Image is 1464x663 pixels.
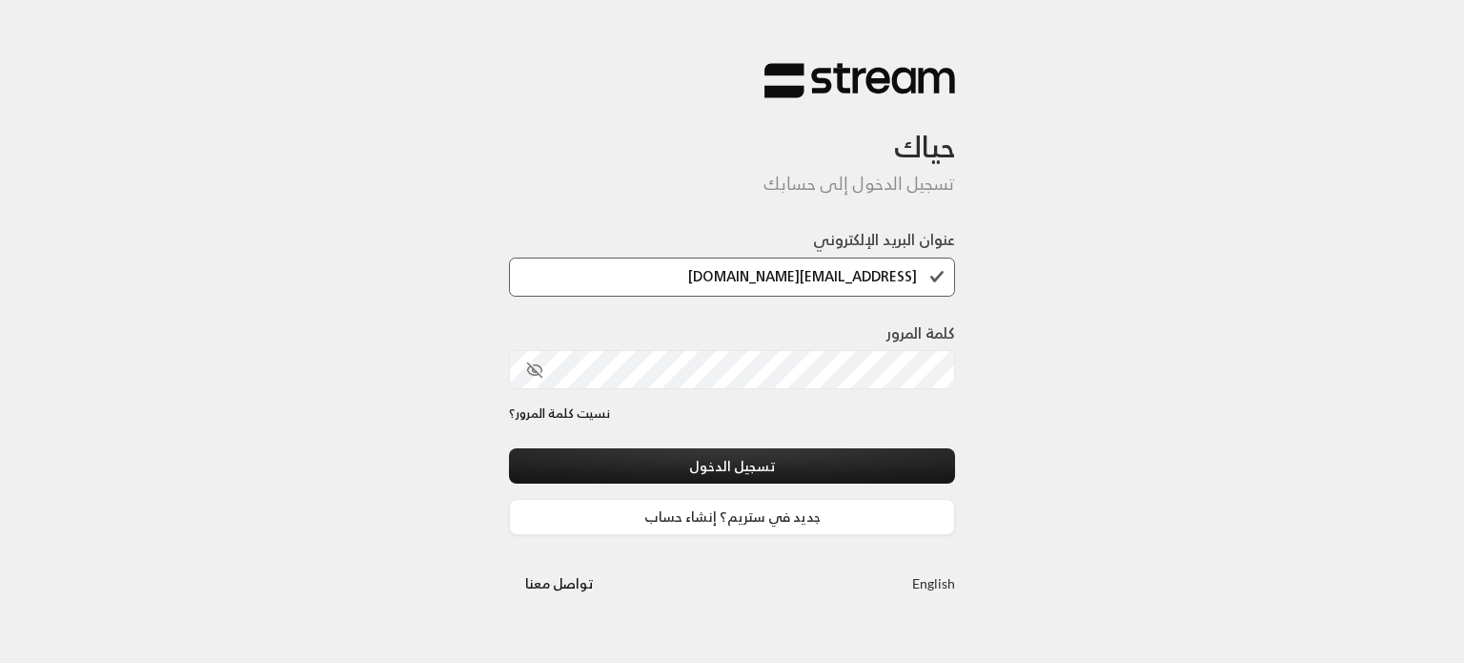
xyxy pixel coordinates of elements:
button: toggle password visibility [518,354,551,386]
button: تسجيل الدخول [509,448,955,484]
button: تواصل معنا [509,566,609,601]
a: نسيت كلمة المرور؟ [509,404,610,424]
h5: تسجيل الدخول إلى حسابك [509,174,955,195]
img: Stream Logo [764,62,955,99]
a: تواصل معنا [509,571,609,595]
label: كلمة المرور [886,321,955,344]
a: English [912,566,955,601]
label: عنوان البريد الإلكتروني [813,228,955,251]
h3: حياك [509,99,955,165]
a: جديد في ستريم؟ إنشاء حساب [509,499,955,534]
input: اكتب بريدك الإلكتروني هنا [509,258,955,297]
